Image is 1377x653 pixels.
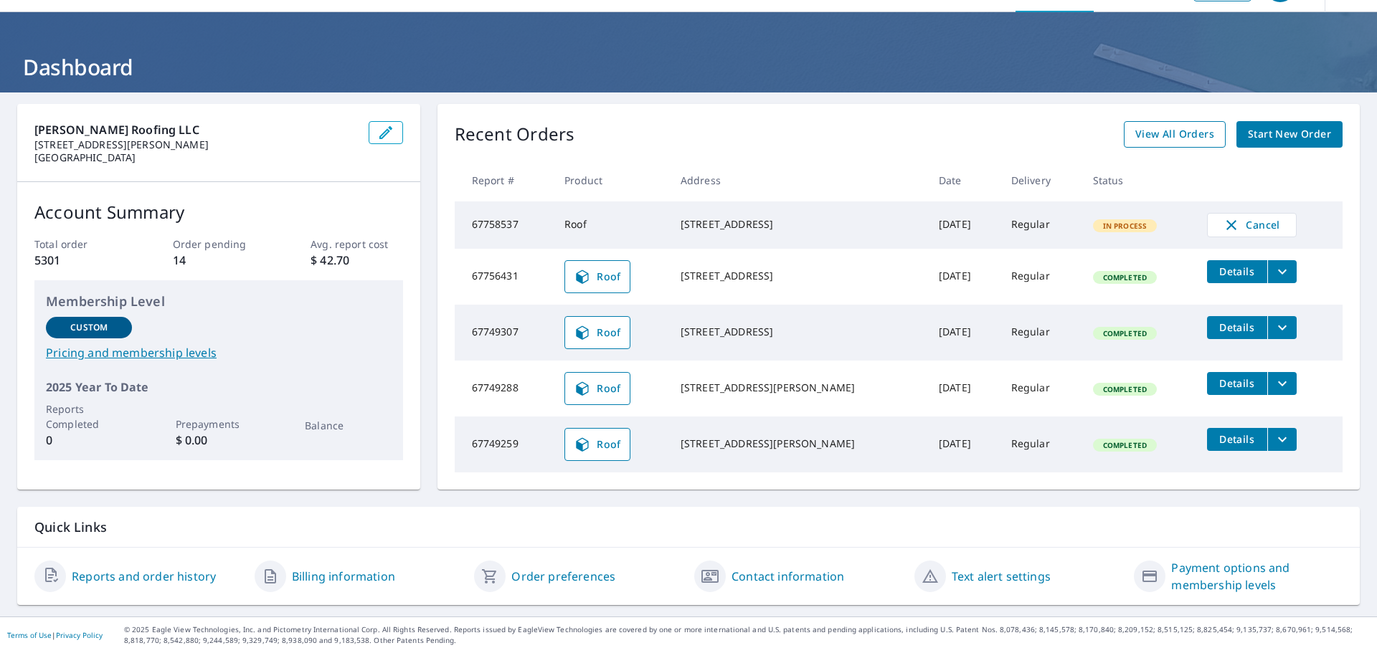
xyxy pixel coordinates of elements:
[305,418,391,433] p: Balance
[681,217,916,232] div: [STREET_ADDRESS]
[1216,376,1259,390] span: Details
[681,325,916,339] div: [STREET_ADDRESS]
[7,630,52,640] a: Terms of Use
[34,138,357,151] p: [STREET_ADDRESS][PERSON_NAME]
[1000,305,1082,361] td: Regular
[927,159,1000,201] th: Date
[1267,260,1297,283] button: filesDropdownBtn-67756431
[7,631,103,639] p: |
[455,201,554,249] td: 67758537
[455,305,554,361] td: 67749307
[176,432,262,449] p: $ 0.00
[455,249,554,305] td: 67756431
[173,252,265,269] p: 14
[1000,416,1082,472] td: Regular
[927,416,1000,472] td: [DATE]
[669,159,927,201] th: Address
[681,381,916,395] div: [STREET_ADDRESS][PERSON_NAME]
[70,321,108,334] p: Custom
[1216,320,1259,334] span: Details
[34,199,403,225] p: Account Summary
[72,568,216,585] a: Reports and order history
[553,201,669,249] td: Roof
[56,630,103,640] a: Privacy Policy
[46,432,132,449] p: 0
[34,121,357,138] p: [PERSON_NAME] Roofing LLC
[1207,316,1267,339] button: detailsBtn-67749307
[46,292,392,311] p: Membership Level
[311,252,402,269] p: $ 42.70
[455,159,554,201] th: Report #
[34,237,126,252] p: Total order
[1216,264,1259,278] span: Details
[455,361,554,416] td: 67749288
[927,249,1000,305] td: [DATE]
[1094,440,1155,450] span: Completed
[927,201,1000,249] td: [DATE]
[176,416,262,432] p: Prepayments
[927,361,1000,416] td: [DATE]
[1000,361,1082,416] td: Regular
[927,305,1000,361] td: [DATE]
[564,372,630,405] a: Roof
[1094,272,1155,282] span: Completed
[455,121,575,148] p: Recent Orders
[564,428,630,461] a: Roof
[34,518,1343,536] p: Quick Links
[574,324,621,341] span: Roof
[1207,260,1267,283] button: detailsBtn-67756431
[173,237,265,252] p: Order pending
[1094,384,1155,394] span: Completed
[1135,125,1214,143] span: View All Orders
[124,624,1370,646] p: © 2025 Eagle View Technologies, Inc. and Pictometry International Corp. All Rights Reserved. Repo...
[574,268,621,285] span: Roof
[1000,249,1082,305] td: Regular
[1267,428,1297,451] button: filesDropdownBtn-67749259
[46,344,392,361] a: Pricing and membership levels
[574,380,621,397] span: Roof
[574,436,621,453] span: Roof
[1248,125,1331,143] span: Start New Order
[564,260,630,293] a: Roof
[292,568,395,585] a: Billing information
[564,316,630,349] a: Roof
[553,159,669,201] th: Product
[1000,201,1082,249] td: Regular
[1267,372,1297,395] button: filesDropdownBtn-67749288
[17,52,1360,82] h1: Dashboard
[952,568,1051,585] a: Text alert settings
[1094,221,1156,231] span: In Process
[681,437,916,451] div: [STREET_ADDRESS][PERSON_NAME]
[1124,121,1226,148] a: View All Orders
[34,151,357,164] p: [GEOGRAPHIC_DATA]
[311,237,402,252] p: Avg. report cost
[1000,159,1082,201] th: Delivery
[1216,432,1259,446] span: Details
[1207,213,1297,237] button: Cancel
[1094,328,1155,338] span: Completed
[46,378,392,396] p: 2025 Year To Date
[455,416,554,472] td: 67749259
[732,568,844,585] a: Contact information
[1207,428,1267,451] button: detailsBtn-67749259
[46,401,132,432] p: Reports Completed
[681,269,916,283] div: [STREET_ADDRESS]
[34,252,126,269] p: 5301
[1207,372,1267,395] button: detailsBtn-67749288
[1267,316,1297,339] button: filesDropdownBtn-67749307
[1236,121,1343,148] a: Start New Order
[1171,559,1343,594] a: Payment options and membership levels
[1222,216,1282,234] span: Cancel
[1082,159,1196,201] th: Status
[511,568,615,585] a: Order preferences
